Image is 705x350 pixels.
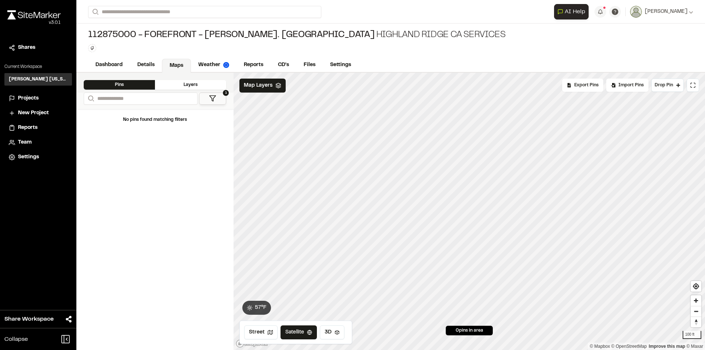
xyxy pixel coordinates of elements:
span: Projects [18,94,39,102]
button: 57°F [242,301,271,315]
a: Shares [9,44,68,52]
span: Import Pins [618,82,644,89]
span: 1 [223,90,229,96]
button: Search [84,93,97,105]
span: Drop Pin [655,82,673,89]
button: Zoom in [691,295,701,306]
a: Mapbox [590,344,610,349]
span: New Project [18,109,49,117]
div: Pins [84,80,155,90]
a: Mapbox logo [236,339,268,348]
span: Settings [18,153,39,161]
span: 112875000 - ForeFront - [PERSON_NAME]. [GEOGRAPHIC_DATA] [88,29,375,41]
a: Weather [191,58,236,72]
a: Reports [9,124,68,132]
div: 100 ft [683,331,701,339]
h3: [PERSON_NAME] [US_STATE] [9,76,68,83]
a: Maxar [686,344,703,349]
a: OpenStreetMap [611,344,647,349]
span: Export Pins [574,82,599,89]
a: Team [9,138,68,147]
img: rebrand.png [7,10,61,19]
span: No pins found matching filters [123,118,187,122]
span: [PERSON_NAME] [645,8,687,16]
a: Maps [162,59,191,73]
button: 3D [320,325,344,339]
canvas: Map [234,73,705,350]
span: 0 pins in area [456,327,483,334]
div: Layers [155,80,226,90]
span: Map Layers [244,82,272,90]
div: Open AI Assistant [554,4,592,19]
a: CD's [271,58,296,72]
a: New Project [9,109,68,117]
a: Reports [236,58,271,72]
div: Import Pins into your project [606,79,648,92]
a: Details [130,58,162,72]
div: Oh geez...please don't... [7,19,61,26]
span: Share Workspace [4,315,54,324]
a: Projects [9,94,68,102]
button: Find my location [691,281,701,292]
button: [PERSON_NAME] [630,6,693,18]
button: Zoom out [691,306,701,317]
button: Street [244,325,278,339]
a: Settings [9,153,68,161]
img: precipai.png [223,62,229,68]
span: Team [18,138,32,147]
div: Highland Ridge CA Services [88,29,505,41]
span: Reports [18,124,37,132]
button: Search [88,6,101,18]
span: Shares [18,44,35,52]
img: User [630,6,642,18]
a: Dashboard [88,58,130,72]
a: Map feedback [649,344,685,349]
button: Satellite [281,325,317,339]
span: AI Help [565,7,585,16]
span: 57 ° F [255,304,267,312]
button: Open AI Assistant [554,4,589,19]
button: Edit Tags [88,44,96,52]
p: Current Workspace [4,64,72,70]
div: No pins available to export [562,79,603,92]
a: Files [296,58,323,72]
button: 1 [199,93,226,105]
a: Settings [323,58,358,72]
button: Reset bearing to north [691,317,701,327]
button: Drop Pin [651,79,684,92]
span: Collapse [4,335,28,344]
